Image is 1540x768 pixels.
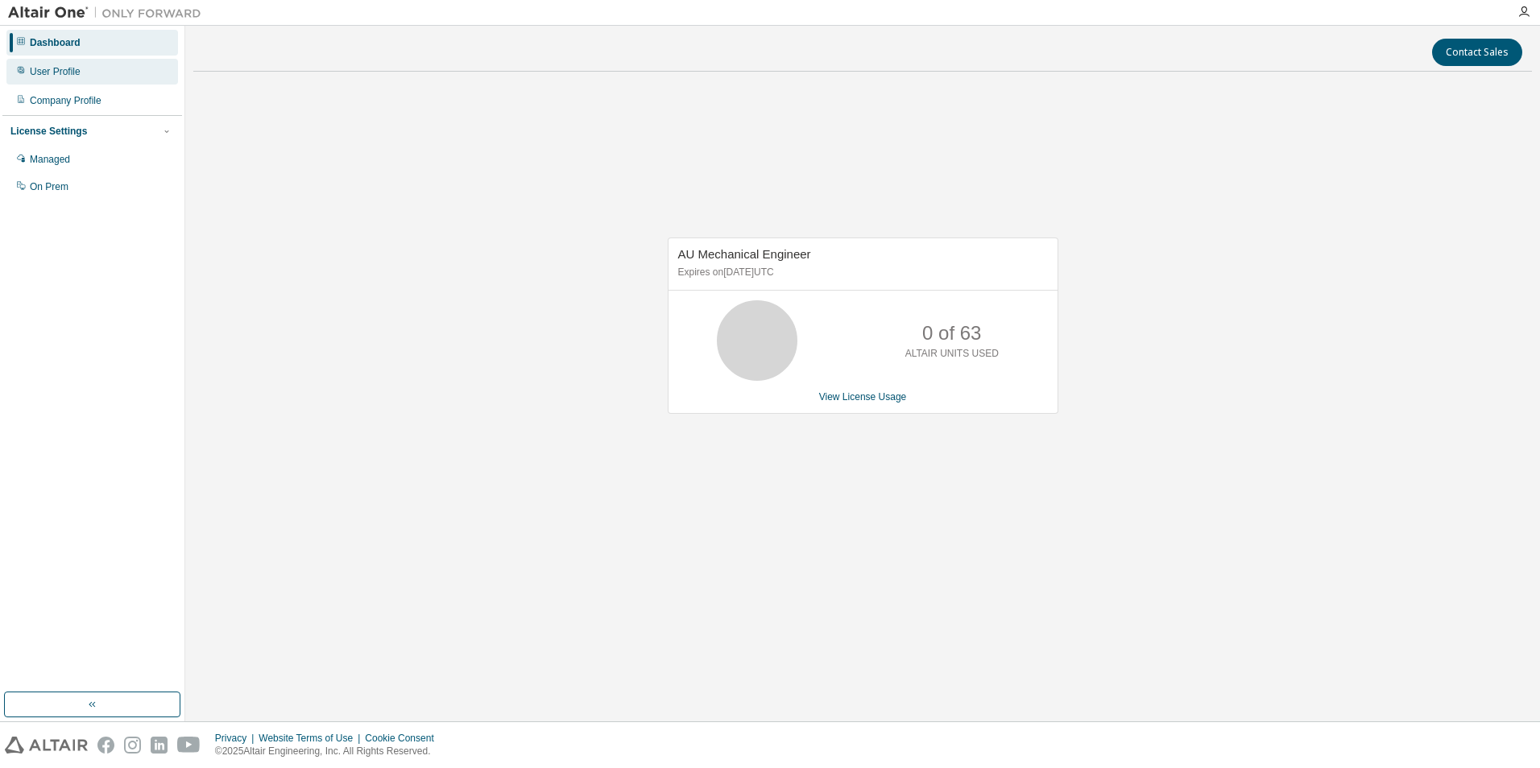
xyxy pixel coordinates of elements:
[215,732,259,745] div: Privacy
[151,737,168,754] img: linkedin.svg
[819,391,907,403] a: View License Usage
[678,247,811,261] span: AU Mechanical Engineer
[97,737,114,754] img: facebook.svg
[30,94,101,107] div: Company Profile
[365,732,443,745] div: Cookie Consent
[1432,39,1522,66] button: Contact Sales
[905,347,999,361] p: ALTAIR UNITS USED
[259,732,365,745] div: Website Terms of Use
[177,737,201,754] img: youtube.svg
[678,266,1044,279] p: Expires on [DATE] UTC
[124,737,141,754] img: instagram.svg
[10,125,87,138] div: License Settings
[30,153,70,166] div: Managed
[8,5,209,21] img: Altair One
[30,36,81,49] div: Dashboard
[30,180,68,193] div: On Prem
[215,745,444,758] p: © 2025 Altair Engineering, Inc. All Rights Reserved.
[5,737,88,754] img: altair_logo.svg
[922,320,981,347] p: 0 of 63
[30,65,81,78] div: User Profile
